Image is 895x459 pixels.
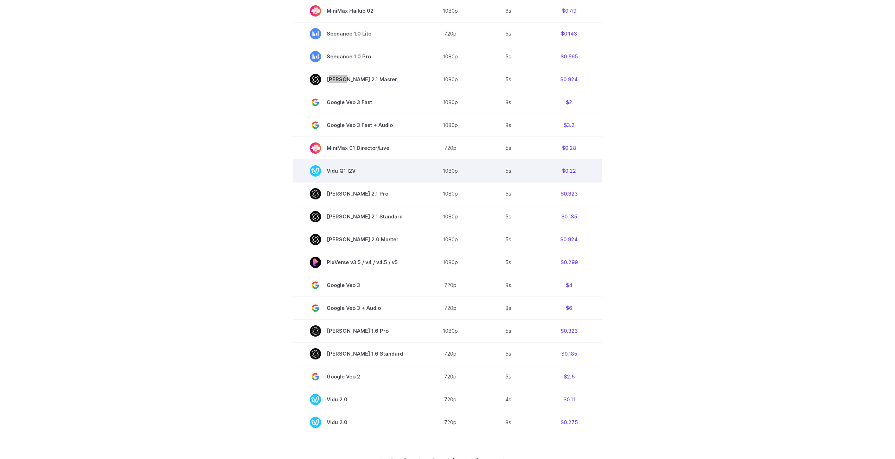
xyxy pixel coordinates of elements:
[310,417,403,428] span: Vidu 2.0
[536,68,602,91] td: $0.924
[420,365,480,388] td: 720p
[480,274,536,297] td: 8s
[310,325,403,337] span: [PERSON_NAME] 1.6 Pro
[536,251,602,274] td: $0.299
[480,297,536,319] td: 8s
[310,234,403,245] span: [PERSON_NAME] 2.0 Master
[480,114,536,136] td: 8s
[420,274,480,297] td: 720p
[310,28,403,39] span: Seedance 1.0 Lite
[480,251,536,274] td: 5s
[536,22,602,45] td: $0.143
[480,22,536,45] td: 5s
[536,159,602,182] td: $0.22
[480,388,536,411] td: 4s
[536,228,602,251] td: $0.924
[420,114,480,136] td: 1080p
[310,142,403,154] span: MiniMax 01 Director/Live
[420,22,480,45] td: 720p
[420,91,480,114] td: 1080p
[420,159,480,182] td: 1080p
[480,182,536,205] td: 5s
[310,348,403,359] span: [PERSON_NAME] 1.6 Standard
[480,228,536,251] td: 5s
[536,388,602,411] td: $0.11
[480,342,536,365] td: 5s
[480,68,536,91] td: 5s
[480,365,536,388] td: 5s
[310,120,403,131] span: Google Veo 3 Fast + Audio
[480,159,536,182] td: 5s
[420,342,480,365] td: 720p
[310,257,403,268] span: PixVerse v3.5 / v4 / v4.5 / v5
[480,411,536,434] td: 8s
[536,205,602,228] td: $0.185
[420,136,480,159] td: 720p
[310,211,403,222] span: [PERSON_NAME] 2.1 Standard
[310,188,403,199] span: [PERSON_NAME] 2.1 Pro
[420,319,480,342] td: 1080p
[536,114,602,136] td: $3.2
[536,91,602,114] td: $2
[480,91,536,114] td: 8s
[420,251,480,274] td: 1080p
[420,228,480,251] td: 1080p
[536,319,602,342] td: $0.323
[420,297,480,319] td: 720p
[420,68,480,91] td: 1080p
[310,5,403,17] span: MiniMax Hailuo 02
[310,394,403,405] span: Vidu 2.0
[310,280,403,291] span: Google Veo 3
[310,371,403,382] span: Google Veo 2
[420,388,480,411] td: 720p
[536,182,602,205] td: $0.323
[480,319,536,342] td: 5s
[420,205,480,228] td: 1080p
[536,342,602,365] td: $0.185
[536,45,602,68] td: $0.565
[536,297,602,319] td: $6
[310,302,403,314] span: Google Veo 3 + Audio
[536,136,602,159] td: $0.28
[536,411,602,434] td: $0.275
[310,165,403,177] span: Vidu Q1 I2V
[420,45,480,68] td: 1080p
[536,365,602,388] td: $2.5
[420,411,480,434] td: 720p
[310,74,403,85] span: [PERSON_NAME] 2.1 Master
[480,45,536,68] td: 5s
[480,205,536,228] td: 5s
[310,97,403,108] span: Google Veo 3 Fast
[536,274,602,297] td: $4
[310,51,403,62] span: Seedance 1.0 Pro
[480,136,536,159] td: 5s
[420,182,480,205] td: 1080p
